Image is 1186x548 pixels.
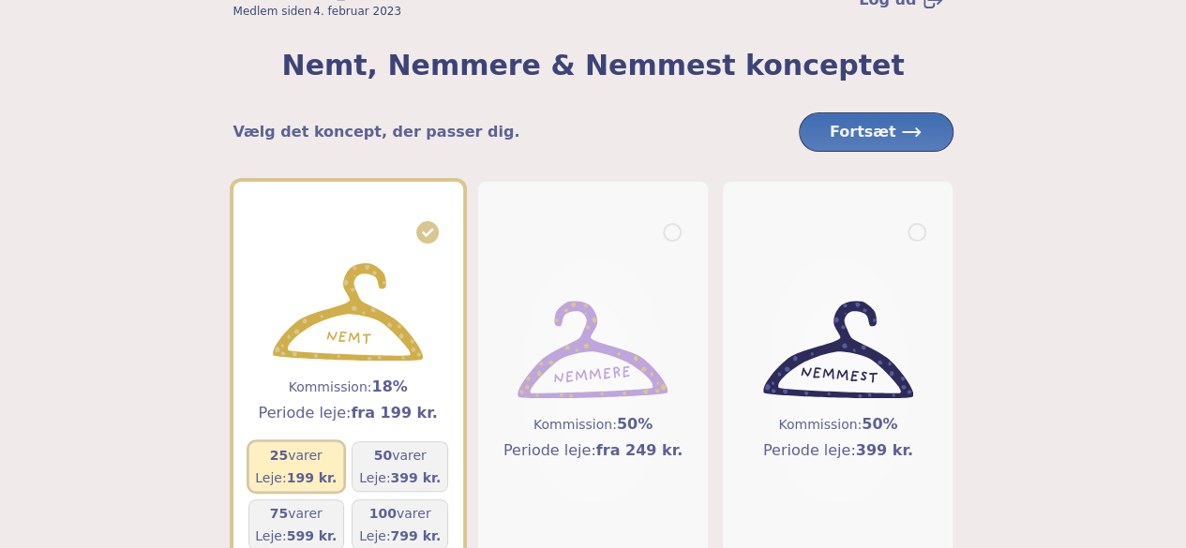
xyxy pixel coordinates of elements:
span: 199 kr. [287,470,338,485]
h5: Periode leje: [259,402,438,424]
span: 50% [617,415,653,433]
h5: Leje: [255,468,337,487]
h5: Periode leje: [503,439,683,462]
h5: Periode leje: [763,439,913,462]
span: 50% [862,415,897,433]
h5: Leje: [359,526,441,545]
button: Fortsæt [799,112,953,152]
h5: Kommission: [763,413,913,436]
span: 75 [270,506,288,521]
span: fra 249 kr. [596,441,683,459]
h5: Kommission: [503,413,683,436]
span: fra 199 kr. [351,404,438,422]
span: 50 [374,448,392,463]
span: 599 kr. [287,528,338,543]
h5: Leje: [359,468,441,487]
span: 25 [270,448,288,463]
span: 399 kr. [856,441,913,459]
span: Nemt, Nemmere & Nemmest konceptet [233,49,953,82]
span: 18% [371,378,407,395]
span: 4. februar 2023 [313,5,401,18]
span: Fortsæt [830,121,923,143]
h5: Kommission: [259,376,438,398]
span: Medlem siden [233,4,312,19]
h5: varer [255,504,337,523]
span: 100 [369,506,397,521]
h5: Vælg det koncept, der passer dig. [233,121,520,143]
h5: varer [359,446,441,465]
h5: Leje: [255,526,337,545]
span: 399 kr. [391,470,442,485]
h5: varer [255,446,337,465]
span: 799 kr. [391,528,442,543]
h5: varer [359,504,441,523]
